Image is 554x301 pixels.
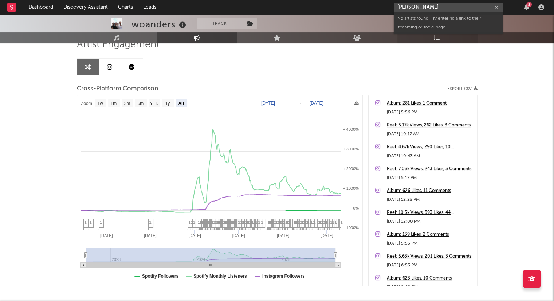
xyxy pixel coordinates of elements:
[77,85,158,93] span: Cross-Platform Comparison
[144,233,157,238] text: [DATE]
[387,195,474,204] div: [DATE] 12:28 PM
[320,233,333,238] text: [DATE]
[300,220,302,224] span: 1
[85,220,87,224] span: 1
[387,165,474,173] a: Reel: 7.03k Views, 243 Likes, 3 Comments
[274,220,276,224] span: 1
[335,220,337,224] span: 1
[189,220,191,224] span: 1
[110,101,117,106] text: 1m
[447,87,478,91] button: Export CSV
[353,206,359,210] text: 0%
[341,220,343,224] span: 1
[276,233,289,238] text: [DATE]
[137,101,144,106] text: 6m
[150,101,158,106] text: YTD
[188,233,201,238] text: [DATE]
[262,274,304,279] text: Instagram Followers
[283,220,285,224] span: 1
[142,274,178,279] text: Spotify Followers
[193,274,247,279] text: Spotify Monthly Listeners
[258,220,260,224] span: 1
[261,220,263,224] span: 1
[394,12,503,34] div: No artists found. Try entering a link to their streaming or social page.
[387,239,474,248] div: [DATE] 5:55 PM
[197,18,243,29] button: Track
[294,220,296,224] span: 1
[251,220,253,224] span: 1
[318,220,320,224] span: 1
[240,220,243,224] span: 1
[313,220,315,224] span: 1
[306,220,308,224] span: 1
[387,230,474,239] a: Album: 139 Likes, 2 Comments
[232,233,245,238] text: [DATE]
[387,261,474,270] div: [DATE] 6:53 PM
[191,220,193,224] span: 2
[387,217,474,226] div: [DATE] 12:00 PM
[193,220,195,224] span: 1
[524,4,529,10] button: 2
[165,101,170,106] text: 1y
[149,220,152,224] span: 1
[205,220,207,224] span: 1
[321,220,323,224] span: 1
[387,187,474,195] a: Album: 626 Likes, 11 Comments
[77,40,160,49] span: Artist Engagement
[387,99,474,108] a: Album: 281 Likes, 1 Comment
[387,108,474,117] div: [DATE] 5:56 PM
[238,220,240,224] span: 1
[211,220,213,224] span: 2
[310,101,323,106] text: [DATE]
[178,101,184,106] text: All
[345,226,359,230] text: -1000%
[526,2,532,7] div: 2
[286,220,288,224] span: 1
[387,208,474,217] a: Reel: 10.3k Views, 393 Likes, 44 Comments
[247,220,249,224] span: 1
[249,220,251,224] span: 1
[198,220,200,224] span: 1
[100,220,102,224] span: 1
[343,147,359,151] text: + 3000%
[343,167,359,171] text: + 2000%
[100,233,113,238] text: [DATE]
[387,173,474,182] div: [DATE] 5:17 PM
[387,130,474,138] div: [DATE] 10:17 AM
[90,220,92,224] span: 1
[323,220,325,224] span: 1
[261,101,275,106] text: [DATE]
[332,220,334,224] span: 1
[330,220,333,224] span: 1
[81,101,92,106] text: Zoom
[310,220,312,224] span: 1
[329,220,331,224] span: 2
[343,127,359,132] text: + 4000%
[288,220,290,224] span: 1
[387,121,474,130] a: Reel: 5.17k Views, 262 Likes, 3 Comments
[298,101,302,106] text: →
[200,220,202,224] span: 1
[277,220,279,224] span: 1
[387,283,474,292] div: [DATE] 2:40 PM
[387,152,474,160] div: [DATE] 10:43 AM
[387,274,474,283] a: Album: 623 Likes, 10 Comments
[131,18,188,30] div: woanders
[343,186,359,191] text: + 1000%
[387,252,474,261] a: Reel: 5.63k Views, 201 Likes, 3 Comments
[223,220,225,224] span: 2
[387,143,474,152] a: Reel: 4.67k Views, 250 Likes, 10 Comments
[97,101,103,106] text: 1w
[268,220,270,224] span: 1
[394,3,503,12] input: Search for artists
[297,220,299,224] span: 1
